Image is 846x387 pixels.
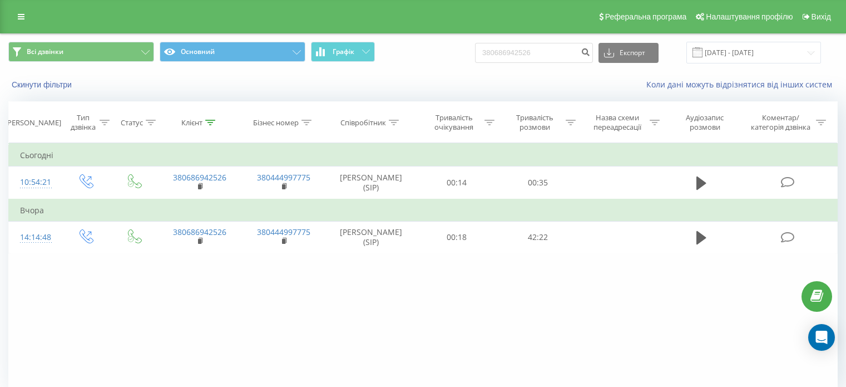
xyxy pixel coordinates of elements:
[8,80,77,90] button: Скинути фільтри
[427,113,482,132] div: Тривалість очікування
[417,166,497,199] td: 00:14
[9,199,838,222] td: Вчора
[173,172,226,183] a: 380686942526
[497,221,578,253] td: 42:22
[257,227,310,237] a: 380444997775
[173,227,226,237] a: 380686942526
[417,221,497,253] td: 00:18
[646,79,838,90] a: Коли дані можуть відрізнятися вiд інших систем
[706,12,793,21] span: Налаштування профілю
[181,118,202,128] div: Клієнт
[588,113,647,132] div: Назва схеми переадресації
[121,118,143,128] div: Статус
[27,47,63,56] span: Всі дзвінки
[326,166,417,199] td: [PERSON_NAME] (SIP)
[808,324,835,351] div: Open Intercom Messenger
[160,42,305,62] button: Основний
[311,42,375,62] button: Графік
[497,166,578,199] td: 00:35
[672,113,738,132] div: Аудіозапис розмови
[5,118,61,128] div: [PERSON_NAME]
[253,118,299,128] div: Бізнес номер
[340,118,386,128] div: Співробітник
[326,221,417,253] td: [PERSON_NAME] (SIP)
[70,113,96,132] div: Тип дзвінка
[8,42,154,62] button: Всі дзвінки
[812,12,831,21] span: Вихід
[20,227,50,248] div: 14:14:48
[9,144,838,166] td: Сьогодні
[475,43,593,63] input: Пошук за номером
[333,48,354,56] span: Графік
[598,43,659,63] button: Експорт
[20,172,50,193] div: 10:54:21
[605,12,687,21] span: Реферальна програма
[257,172,310,183] a: 380444997775
[507,113,563,132] div: Тривалість розмови
[748,113,813,132] div: Коментар/категорія дзвінка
